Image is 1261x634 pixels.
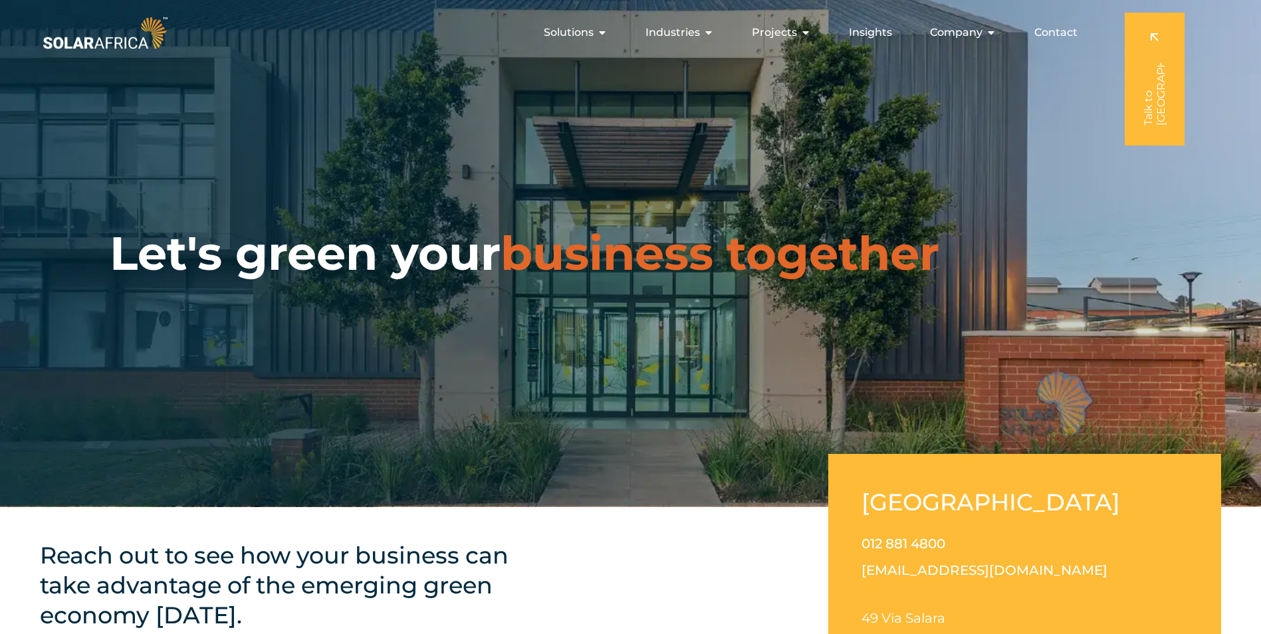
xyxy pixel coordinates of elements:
[752,25,797,41] span: Projects
[849,25,892,41] a: Insights
[861,562,1107,578] a: [EMAIL_ADDRESS][DOMAIN_NAME]
[861,536,945,552] a: 012 881 4800
[861,610,945,626] span: 49 Via Salara
[110,225,939,282] h1: Let's green your
[40,540,538,630] h4: Reach out to see how your business can take advantage of the emerging green economy [DATE].
[501,225,939,282] span: business together
[861,487,1131,517] h2: [GEOGRAPHIC_DATA]
[645,25,700,41] span: Industries
[170,19,1088,46] nav: Menu
[1034,25,1078,41] a: Contact
[930,25,982,41] span: Company
[170,19,1088,46] div: Menu Toggle
[544,25,594,41] span: Solutions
